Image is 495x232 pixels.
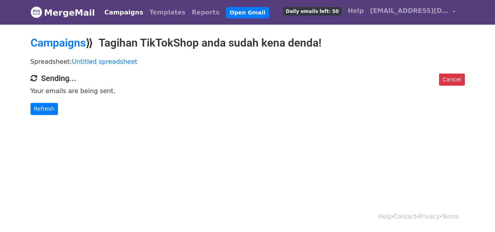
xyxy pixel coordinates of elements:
a: Cancel [439,74,464,86]
span: [EMAIL_ADDRESS][DOMAIN_NAME] [370,6,448,16]
a: Contact [394,213,416,220]
a: Help [378,213,392,220]
a: [EMAIL_ADDRESS][DOMAIN_NAME] [367,3,459,22]
h2: ⟫ Tagihan TikTokShop anda sudah kena denda! [31,36,465,50]
p: Spreadsheet: [31,58,465,66]
img: MergeMail logo [31,6,42,18]
a: Refresh [31,103,58,115]
p: Your emails are being sent. [31,87,465,95]
a: Open Gmail [226,7,269,18]
a: Privacy [418,213,439,220]
a: Terms [441,213,459,220]
a: Campaigns [31,36,86,49]
h4: Sending... [31,74,465,83]
span: Daily emails left: 50 [283,7,341,16]
a: MergeMail [31,4,95,21]
a: Help [345,3,367,19]
a: Daily emails left: 50 [280,3,344,19]
a: Reports [189,5,223,20]
a: Untitled spreadsheet [72,58,137,65]
a: Campaigns [101,5,146,20]
a: Templates [146,5,189,20]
